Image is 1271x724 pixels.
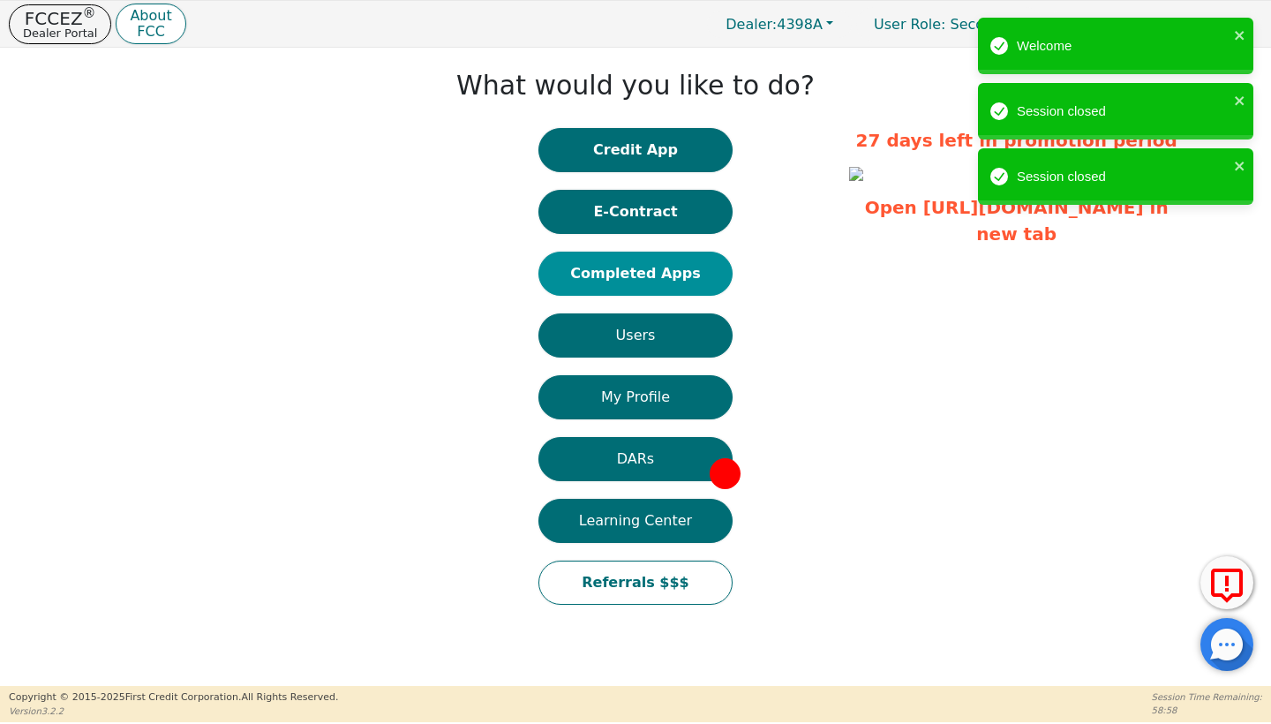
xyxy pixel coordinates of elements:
[707,11,852,38] button: Dealer:4398A
[1234,155,1246,176] button: close
[9,690,338,705] p: Copyright © 2015- 2025 First Credit Corporation.
[456,70,815,102] h1: What would you like to do?
[130,25,171,39] p: FCC
[1152,690,1262,704] p: Session Time Remaining:
[23,10,97,27] p: FCCEZ
[241,691,338,703] span: All Rights Reserved.
[9,705,338,718] p: Version 3.2.2
[849,127,1185,154] p: 27 days left in promotion period
[1234,25,1246,45] button: close
[538,313,733,358] button: Users
[874,16,945,33] span: User Role :
[538,128,733,172] button: Credit App
[726,16,823,33] span: 4398A
[83,5,96,21] sup: ®
[538,190,733,234] button: E-Contract
[849,167,863,181] img: d738834e-3ee4-4699-a48e-1b25343be7e5
[538,437,733,481] button: DARs
[1017,102,1229,122] div: Session closed
[1234,90,1246,110] button: close
[1200,556,1253,609] button: Report Error to FCC
[856,7,1042,41] a: User Role: Secondary
[1017,36,1229,57] div: Welcome
[538,561,733,605] button: Referrals $$$
[726,16,777,33] span: Dealer:
[116,4,185,45] button: AboutFCC
[856,7,1042,41] p: Secondary
[1152,704,1262,717] p: 58:58
[865,197,1169,245] a: Open [URL][DOMAIN_NAME] in new tab
[538,499,733,543] button: Learning Center
[1047,11,1262,38] button: 4398A:[PERSON_NAME]
[9,4,111,44] button: FCCEZ®Dealer Portal
[23,27,97,39] p: Dealer Portal
[538,252,733,296] button: Completed Apps
[1017,167,1229,187] div: Session closed
[130,9,171,23] p: About
[538,375,733,419] button: My Profile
